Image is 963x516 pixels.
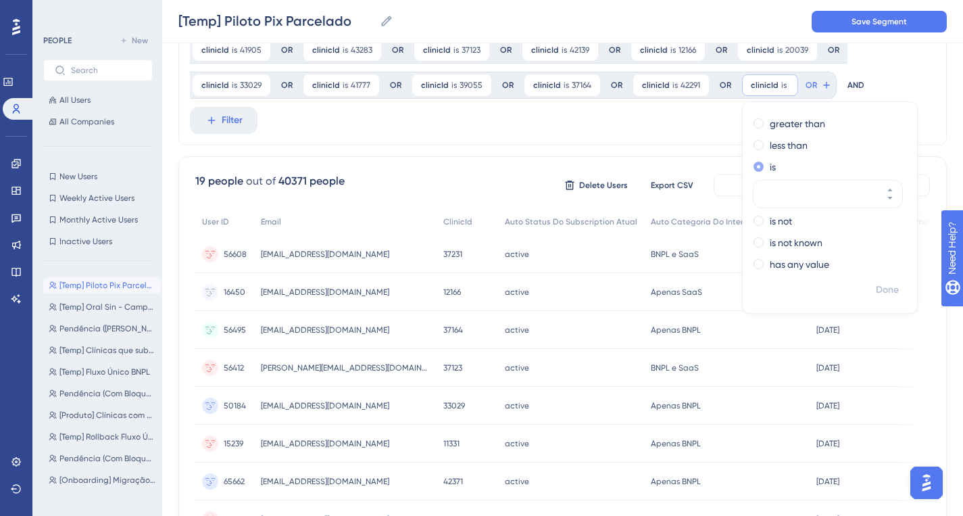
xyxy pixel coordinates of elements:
[43,321,161,337] button: Pendência ([PERSON_NAME])(I)
[71,66,141,75] input: Search
[906,463,947,503] iframe: UserGuiding AI Assistant Launcher
[312,45,340,55] span: clinicId
[642,80,670,91] span: clinicId
[770,235,822,251] label: is not known
[502,80,514,91] div: OR
[224,287,245,298] span: 16450
[651,216,803,227] span: Auto Categoria Do Interesse Do Signup
[224,400,246,411] span: 50184
[828,45,839,55] div: OR
[32,3,84,20] span: Need Help?
[678,45,696,55] span: 12166
[638,174,706,196] button: Export CSV
[505,216,637,227] span: Auto Status Do Subscription Atual
[59,323,155,334] span: Pendência ([PERSON_NAME])(I)
[59,193,134,204] span: Weekly Active Users
[505,287,529,298] span: active
[651,362,699,373] span: BNPL e SaaS
[533,80,561,91] span: clinicId
[443,249,462,260] span: 37231
[59,475,155,486] span: [Onboarding] Migração de dados
[343,80,348,91] span: is
[222,112,243,128] span: Filter
[132,35,148,46] span: New
[59,345,155,356] span: [Temp] Clínicas que subiram rating
[443,287,461,298] span: 12166
[751,80,779,91] span: clinicId
[505,249,529,260] span: active
[847,72,864,99] div: AND
[281,80,293,91] div: OR
[816,438,839,449] span: [DATE]
[232,80,237,91] span: is
[261,362,430,373] span: [PERSON_NAME][EMAIL_ADDRESS][DOMAIN_NAME]
[651,400,701,411] span: Apenas BNPL
[531,45,559,55] span: clinicId
[505,400,529,411] span: active
[343,45,348,55] span: is
[351,45,372,55] span: 43283
[43,190,153,206] button: Weekly Active Users
[224,362,244,373] span: 56412
[670,45,676,55] span: is
[59,388,155,399] span: Pendência (Com Bloqueio) (III)
[505,325,529,335] span: active
[43,450,161,467] button: Pendência (Com Bloqueio) (I)
[720,80,731,91] div: OR
[423,45,451,55] span: clinicId
[747,45,774,55] span: clinicId
[59,236,112,247] span: Inactive Users
[651,287,702,298] span: Apenas SaaS
[261,438,389,449] span: [EMAIL_ADDRESS][DOMAIN_NAME]
[201,80,229,91] span: clinicId
[202,216,229,227] span: User ID
[59,214,138,225] span: Monthly Active Users
[462,45,480,55] span: 37123
[651,249,699,260] span: BNPL e SaaS
[443,362,462,373] span: 37123
[651,476,701,487] span: Apenas BNPL
[59,95,91,105] span: All Users
[59,453,155,464] span: Pendência (Com Bloqueio) (I)
[505,476,529,487] span: active
[246,173,276,189] div: out of
[570,45,589,55] span: 42139
[443,325,463,335] span: 37164
[43,364,161,380] button: [Temp] Fluxo Único BNPL
[392,45,403,55] div: OR
[278,173,345,189] div: 40371 people
[579,180,628,191] span: Delete Users
[453,45,459,55] span: is
[640,45,668,55] span: clinicId
[716,45,727,55] div: OR
[351,80,370,91] span: 41777
[868,278,906,302] button: Done
[312,80,340,91] span: clinicId
[201,45,229,55] span: clinicId
[43,277,161,294] button: [Temp] Piloto Pix Parcelado
[261,287,389,298] span: [EMAIL_ADDRESS][DOMAIN_NAME]
[261,249,389,260] span: [EMAIL_ADDRESS][DOMAIN_NAME]
[43,299,161,315] button: [Temp] Oral Sin - Campanha Take rate Out/Nov 025
[43,114,153,130] button: All Companies
[611,80,622,91] div: OR
[785,45,808,55] span: 20039
[224,249,247,260] span: 56608
[59,280,155,291] span: [Temp] Piloto Pix Parcelado
[178,11,374,30] input: Segment Name
[43,35,72,46] div: PEOPLE
[59,410,155,421] span: [Produto] Clínicas com Maquininha Capim
[806,80,817,91] span: OR
[816,476,839,487] span: [DATE]
[443,438,460,449] span: 11331
[562,174,630,196] button: Delete Users
[261,216,281,227] span: Email
[562,45,567,55] span: is
[190,107,257,134] button: Filter
[443,400,465,411] span: 33029
[224,476,245,487] span: 65662
[672,80,678,91] span: is
[59,171,97,182] span: New Users
[261,325,389,335] span: [EMAIL_ADDRESS][DOMAIN_NAME]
